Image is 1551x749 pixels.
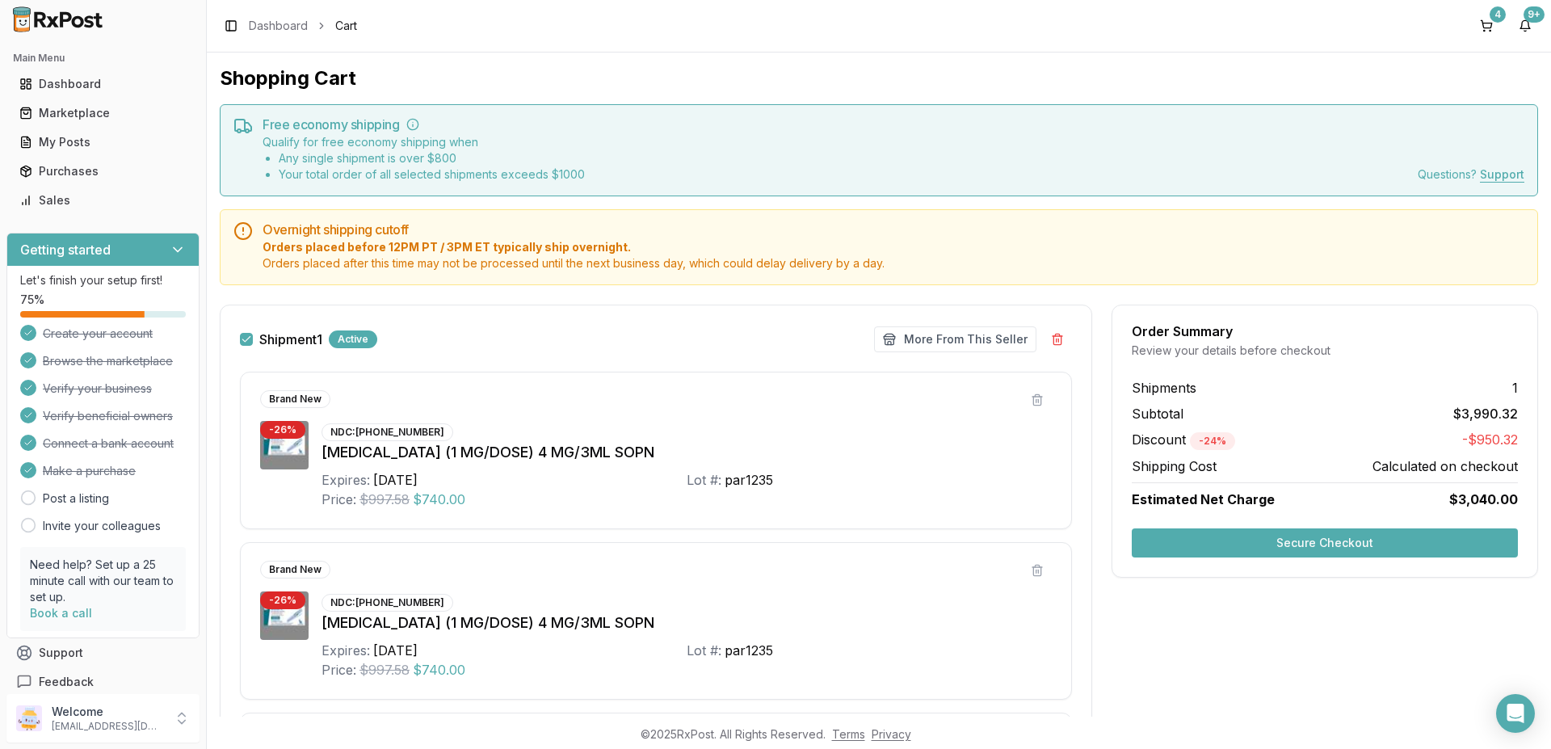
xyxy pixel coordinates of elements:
[874,326,1036,352] button: More From This Seller
[1132,325,1518,338] div: Order Summary
[43,326,153,342] span: Create your account
[1512,378,1518,398] span: 1
[249,18,308,34] a: Dashboard
[1512,13,1538,39] button: 9+
[13,157,193,186] a: Purchases
[52,704,164,720] p: Welcome
[263,255,1524,271] span: Orders placed after this time may not be processed until the next business day, which could delay...
[20,240,111,259] h3: Getting started
[52,720,164,733] p: [EMAIL_ADDRESS][DOMAIN_NAME]
[322,594,453,612] div: NDC: [PHONE_NUMBER]
[13,52,193,65] h2: Main Menu
[6,71,200,97] button: Dashboard
[1132,404,1183,423] span: Subtotal
[260,591,309,640] img: Ozempic (1 MG/DOSE) 4 MG/3ML SOPN
[413,660,465,680] span: $740.00
[260,591,305,609] div: - 26 %
[1132,343,1518,359] div: Review your details before checkout
[30,557,176,605] p: Need help? Set up a 25 minute call with our team to set up.
[1132,491,1275,507] span: Estimated Net Charge
[39,674,94,690] span: Feedback
[19,105,187,121] div: Marketplace
[1453,404,1518,423] span: $3,990.32
[20,292,44,308] span: 75 %
[260,421,309,469] img: Ozempic (1 MG/DOSE) 4 MG/3ML SOPN
[687,641,721,660] div: Lot #:
[322,423,453,441] div: NDC: [PHONE_NUMBER]
[279,150,585,166] li: Any single shipment is over $ 800
[1490,6,1506,23] div: 4
[263,118,1524,131] h5: Free economy shipping
[19,163,187,179] div: Purchases
[260,390,330,408] div: Brand New
[43,436,174,452] span: Connect a bank account
[359,660,410,680] span: $997.58
[6,6,110,32] img: RxPost Logo
[1524,6,1545,23] div: 9+
[279,166,585,183] li: Your total order of all selected shipments exceeds $ 1000
[220,65,1538,91] h1: Shopping Cart
[322,490,356,509] div: Price:
[263,223,1524,236] h5: Overnight shipping cutoff
[1473,13,1499,39] button: 4
[13,186,193,215] a: Sales
[6,187,200,213] button: Sales
[1132,457,1217,476] span: Shipping Cost
[30,606,92,620] a: Book a call
[43,408,173,424] span: Verify beneficial owners
[1418,166,1524,183] div: Questions?
[322,612,1052,634] div: [MEDICAL_DATA] (1 MG/DOSE) 4 MG/3ML SOPN
[6,158,200,184] button: Purchases
[19,76,187,92] div: Dashboard
[413,490,465,509] span: $740.00
[43,490,109,507] a: Post a listing
[1372,457,1518,476] span: Calculated on checkout
[263,239,1524,255] span: Orders placed before 12PM PT / 3PM ET typically ship overnight.
[19,192,187,208] div: Sales
[322,470,370,490] div: Expires:
[322,441,1052,464] div: [MEDICAL_DATA] (1 MG/DOSE) 4 MG/3ML SOPN
[322,660,356,680] div: Price:
[1132,431,1235,448] span: Discount
[13,69,193,99] a: Dashboard
[335,18,357,34] span: Cart
[1190,432,1235,450] div: - 24 %
[20,272,186,288] p: Let's finish your setup first!
[43,463,136,479] span: Make a purchase
[263,134,585,183] div: Qualify for free economy shipping when
[43,518,161,534] a: Invite your colleagues
[43,381,152,397] span: Verify your business
[1132,528,1518,558] button: Secure Checkout
[687,470,721,490] div: Lot #:
[6,667,200,696] button: Feedback
[725,641,773,660] div: par1235
[6,100,200,126] button: Marketplace
[832,727,865,741] a: Terms
[1132,378,1196,398] span: Shipments
[373,470,418,490] div: [DATE]
[1449,490,1518,509] span: $3,040.00
[872,727,911,741] a: Privacy
[1496,694,1535,733] div: Open Intercom Messenger
[329,330,377,348] div: Active
[19,134,187,150] div: My Posts
[13,99,193,128] a: Marketplace
[725,470,773,490] div: par1235
[16,705,42,731] img: User avatar
[6,129,200,155] button: My Posts
[249,18,357,34] nav: breadcrumb
[260,561,330,579] div: Brand New
[43,353,173,369] span: Browse the marketplace
[1462,430,1518,450] span: -$950.32
[260,421,305,439] div: - 26 %
[13,128,193,157] a: My Posts
[373,641,418,660] div: [DATE]
[6,638,200,667] button: Support
[359,490,410,509] span: $997.58
[259,333,322,346] label: Shipment 1
[322,641,370,660] div: Expires:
